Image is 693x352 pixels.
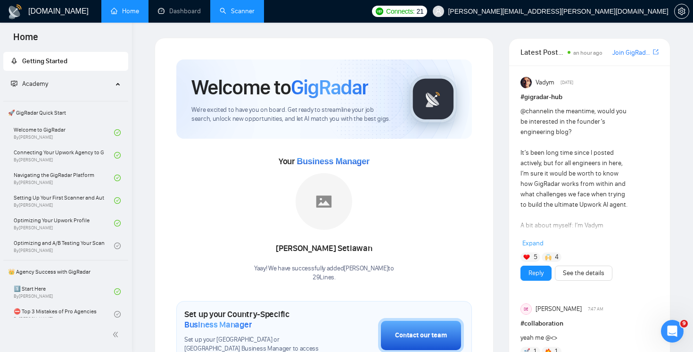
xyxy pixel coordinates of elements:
span: 5 [534,252,537,262]
button: See the details [555,266,612,281]
span: 21 [416,6,423,17]
span: @channel [520,107,548,115]
span: Vadym [536,77,554,88]
a: setting [674,8,689,15]
iframe: Intercom live chat [661,320,684,343]
span: check-circle [114,129,121,136]
span: [DATE] [561,78,573,87]
span: check-circle [114,220,121,226]
a: Join GigRadar Slack Community [612,48,651,58]
span: 🚀 GigRadar Quick Start [4,103,127,122]
img: gigradar-logo.png [410,75,457,123]
span: Getting Started [22,57,67,65]
span: check-circle [114,288,121,295]
span: Academy [11,80,48,88]
a: Optimizing Your Upwork ProfileBy[PERSON_NAME] [14,213,114,234]
a: Welcome to GigRadarBy[PERSON_NAME] [14,122,114,143]
span: Home [6,30,46,50]
span: Latest Posts from the GigRadar Community [520,46,565,58]
span: double-left [112,330,122,339]
h1: # collaboration [520,318,659,329]
button: Reply [520,266,552,281]
span: check-circle [114,197,121,204]
div: Contact our team [395,330,447,341]
a: homeHome [111,7,139,15]
a: 1️⃣ Start HereBy[PERSON_NAME] [14,281,114,302]
p: 29Lines . [254,273,394,282]
a: Connecting Your Upwork Agency to GigRadarBy[PERSON_NAME] [14,145,114,166]
div: DE [521,304,531,314]
a: export [653,48,659,57]
span: check-circle [114,175,121,181]
h1: Set up your Country-Specific [184,309,331,330]
span: fund-projection-screen [11,80,17,87]
a: See the details [563,268,604,278]
img: 🙌 [545,254,552,260]
img: Vadym [520,77,532,88]
span: user [435,8,442,15]
img: ❤️ [523,254,530,260]
h1: # gigradar-hub [520,92,659,102]
div: yeah me @<> [520,333,631,343]
li: Getting Started [3,52,128,71]
span: GigRadar [291,75,368,100]
span: Academy [22,80,48,88]
span: [PERSON_NAME] [536,304,582,314]
span: check-circle [114,243,121,249]
span: Business Manager [297,157,369,166]
div: Yaay! We have successfully added [PERSON_NAME] to [254,264,394,282]
span: Expand [522,239,544,247]
span: check-circle [114,152,121,159]
span: Your [279,156,370,167]
img: placeholder.png [296,173,352,230]
a: dashboardDashboard [158,7,201,15]
span: 7:47 AM [588,305,603,313]
span: Connects: [386,6,414,17]
a: searchScanner [220,7,255,15]
div: [PERSON_NAME] Setiawan [254,241,394,257]
span: Business Manager [184,319,252,330]
button: setting [674,4,689,19]
span: 4 [555,252,559,262]
span: rocket [11,58,17,64]
a: Setting Up Your First Scanner and Auto-BidderBy[PERSON_NAME] [14,190,114,211]
span: 9 [680,320,688,327]
span: export [653,48,659,56]
a: Navigating the GigRadar PlatformBy[PERSON_NAME] [14,168,114,188]
span: check-circle [114,311,121,318]
a: ⛔ Top 3 Mistakes of Pro AgenciesBy[PERSON_NAME] [14,304,114,325]
h1: Welcome to [191,75,368,100]
span: We're excited to have you on board. Get ready to streamline your job search, unlock new opportuni... [191,106,395,124]
span: 👑 Agency Success with GigRadar [4,262,127,281]
img: upwork-logo.png [376,8,383,15]
a: Optimizing and A/B Testing Your Scanner for Better ResultsBy[PERSON_NAME] [14,235,114,256]
a: Reply [528,268,544,278]
span: an hour ago [573,50,602,56]
img: logo [8,4,23,19]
